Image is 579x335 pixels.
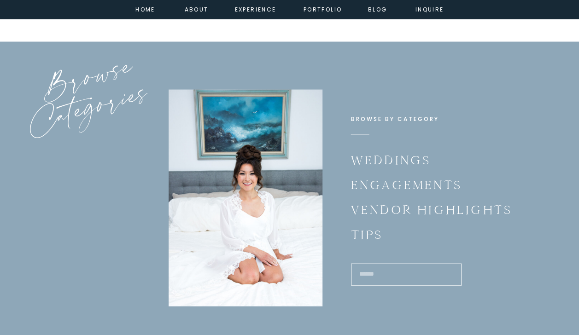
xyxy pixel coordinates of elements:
[413,5,446,13] a: inquire
[235,5,272,13] a: experience
[351,175,466,193] a: Engagements
[351,200,526,218] a: vendor highlights
[303,5,343,13] a: portfolio
[351,225,426,243] a: tips
[351,114,447,124] h2: browse by category
[185,5,205,13] a: about
[17,49,140,120] p: Browse Categories
[361,5,394,13] a: Blog
[133,5,158,13] a: home
[351,150,434,168] a: Weddings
